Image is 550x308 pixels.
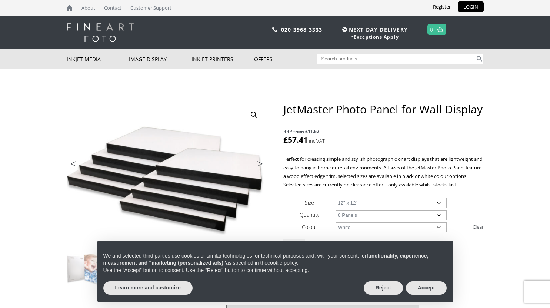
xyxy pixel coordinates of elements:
[103,253,429,266] strong: functionality, experience, measurement and “marketing (personalized ads)”
[283,102,483,116] h1: JetMaster Photo Panel for Wall Display
[406,281,447,295] button: Accept
[103,281,193,295] button: Learn more and customize
[340,25,408,34] span: NEXT DAY DELIVERY
[283,155,483,189] p: Perfect for creating simple and stylish photographic or art displays that are lightweight and eas...
[283,135,308,145] bdi: 57.41
[91,235,459,308] div: Notice
[302,223,317,231] label: Colour
[473,221,484,233] a: Clear options
[254,49,317,69] a: Offers
[475,54,484,64] button: Search
[103,252,447,267] p: We and selected third parties use cookies or similar technologies for technical purposes and, wit...
[437,27,443,32] img: basket.svg
[247,108,261,122] a: View full-screen image gallery
[354,34,399,40] a: Exceptions Apply
[281,26,323,33] a: 020 3968 3333
[67,102,267,250] img: JetMaster Photo Panel for Wall Display - Image 6
[67,251,107,291] img: JetMaster Photo Panel for Wall Display
[103,267,447,274] p: Use the “Accept” button to consent. Use the “Reject” button to continue without accepting.
[427,1,456,12] a: Register
[342,27,347,32] img: time.svg
[67,49,129,69] a: Inkjet Media
[267,260,297,266] a: cookie policy
[283,127,483,136] span: RRP from £11.62
[317,54,475,64] input: Search products…
[191,49,254,69] a: Inkjet Printers
[305,199,314,206] label: Size
[283,135,288,145] span: £
[272,27,277,32] img: phone.svg
[458,1,484,12] a: LOGIN
[300,211,319,218] label: Quantity
[430,24,433,35] a: 0
[364,281,403,295] button: Reject
[67,23,134,42] img: logo-white.svg
[129,49,191,69] a: Image Display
